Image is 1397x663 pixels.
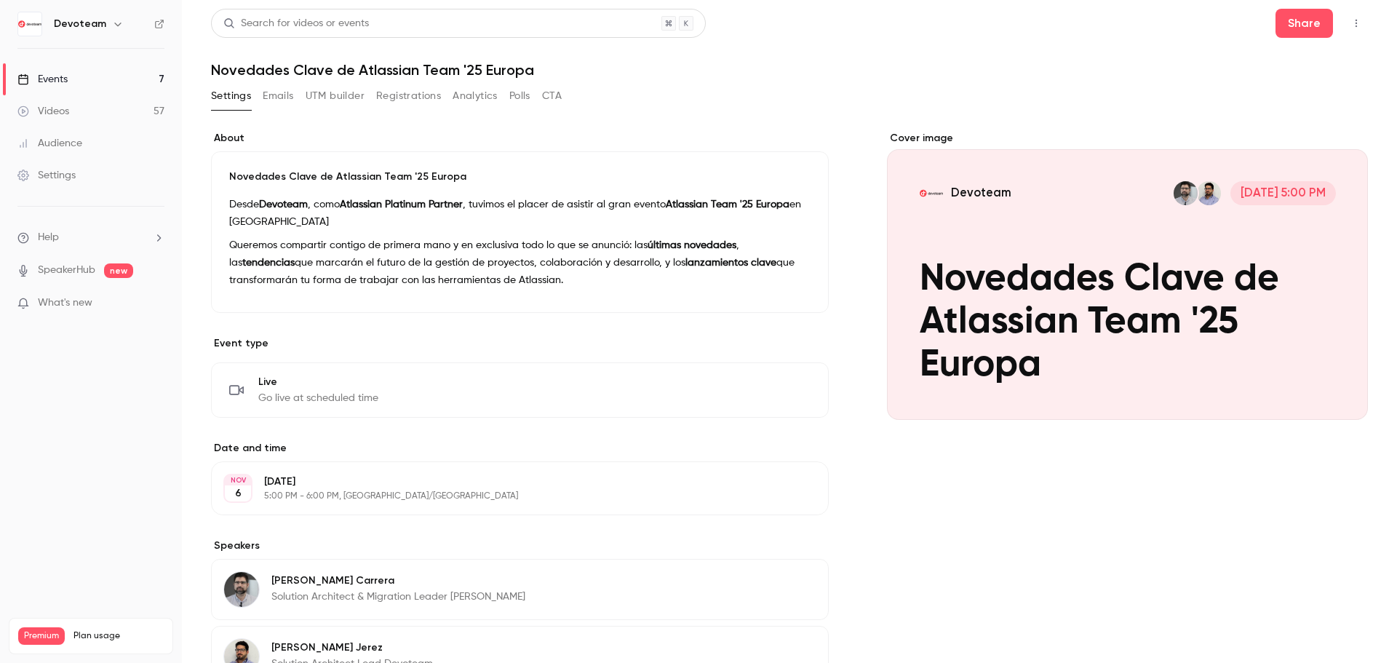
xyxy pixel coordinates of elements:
p: 5:00 PM - 6:00 PM, [GEOGRAPHIC_DATA]/[GEOGRAPHIC_DATA] [264,491,752,502]
div: Audience [17,136,82,151]
strong: lanzamientos clave [685,258,776,268]
p: Queremos compartir contigo de primera mano y en exclusiva todo lo que se anunció: las , las que m... [229,237,811,289]
strong: Atlassian Team '25 Europa [666,199,789,210]
img: Raul Carrera [224,572,259,607]
h1: Novedades Clave de Atlassian Team '25 Europa [211,61,1368,79]
div: Settings [17,168,76,183]
strong: tendencias [242,258,295,268]
button: Settings [211,84,251,108]
p: Solution Architect & Migration Leader [PERSON_NAME] [271,589,525,604]
h6: Devoteam [54,17,106,31]
li: help-dropdown-opener [17,230,164,245]
div: Raul Carrera[PERSON_NAME] CarreraSolution Architect & Migration Leader [PERSON_NAME] [211,559,829,620]
p: [DATE] [264,475,752,489]
img: Devoteam [18,12,41,36]
span: Premium [18,627,65,645]
span: Go live at scheduled time [258,391,378,405]
p: Desde , como , tuvimos el placer de asistir al gran evento en [GEOGRAPHIC_DATA] [229,196,811,231]
section: Cover image [887,131,1368,420]
label: About [211,131,829,146]
span: new [104,263,133,278]
div: Search for videos or events [223,16,369,31]
button: Registrations [376,84,441,108]
div: Videos [17,104,69,119]
span: Plan usage [73,630,164,642]
a: SpeakerHub [38,263,95,278]
label: Speakers [211,539,829,553]
p: [PERSON_NAME] Jerez [271,640,433,655]
strong: últimas novedades [648,240,736,250]
button: Share [1275,9,1333,38]
p: Event type [211,336,829,351]
p: 6 [235,486,242,501]
button: CTA [542,84,562,108]
div: NOV [225,475,251,485]
div: Events [17,72,68,87]
label: Date and time [211,441,829,456]
button: Analytics [453,84,498,108]
strong: Atlassian Platinum Partner [340,199,463,210]
button: Polls [509,84,530,108]
button: Emails [263,84,293,108]
label: Cover image [887,131,1368,146]
p: [PERSON_NAME] Carrera [271,573,525,588]
span: What's new [38,295,92,311]
button: UTM builder [306,84,365,108]
span: Live [258,375,378,389]
p: Novedades Clave de Atlassian Team '25 Europa [229,170,811,184]
span: Help [38,230,59,245]
strong: Devoteam [259,199,308,210]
